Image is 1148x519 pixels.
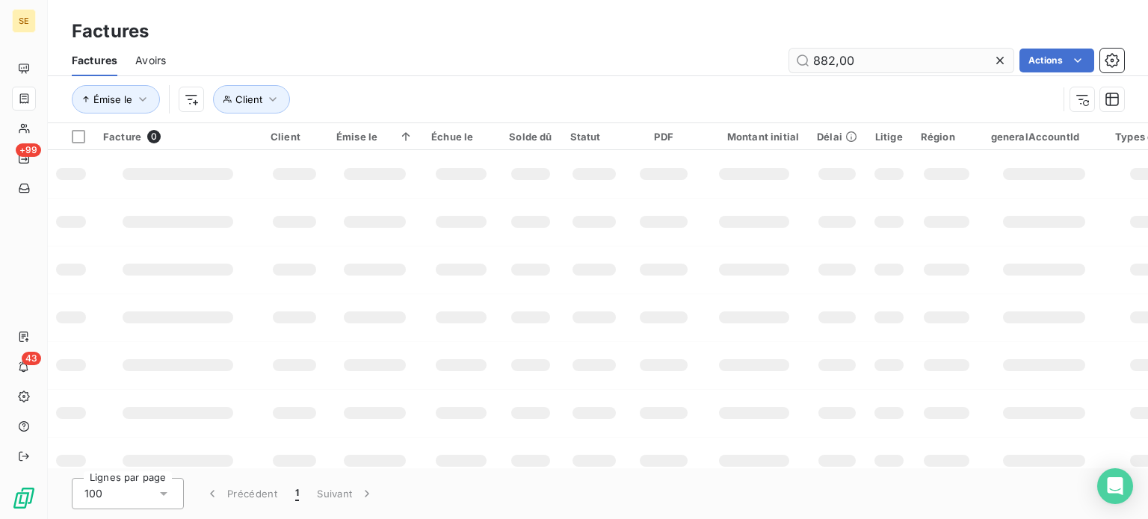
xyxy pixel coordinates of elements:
div: Montant initial [709,131,799,143]
div: SE [12,9,36,33]
button: Suivant [308,478,383,509]
button: 1 [286,478,308,509]
button: Actions [1019,49,1094,72]
div: Délai [817,131,857,143]
span: Avoirs [135,53,166,68]
span: 100 [84,486,102,501]
div: Open Intercom Messenger [1097,468,1133,504]
div: PDF [636,131,691,143]
span: 43 [22,352,41,365]
div: Solde dû [509,131,552,143]
span: +99 [16,143,41,157]
div: Région [921,131,973,143]
span: Facture [103,131,141,143]
h3: Factures [72,18,149,45]
span: Émise le [93,93,132,105]
button: Client [213,85,290,114]
input: Rechercher [789,49,1013,72]
div: Échue le [431,131,491,143]
div: Émise le [336,131,413,143]
span: Client [235,93,262,105]
div: generalAccountId [991,131,1097,143]
span: 0 [147,130,161,143]
div: Litige [875,131,903,143]
button: Précédent [196,478,286,509]
div: Statut [570,131,619,143]
div: Client [271,131,318,143]
span: Factures [72,53,117,68]
span: 1 [295,486,299,501]
button: Émise le [72,85,160,114]
img: Logo LeanPay [12,486,36,510]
